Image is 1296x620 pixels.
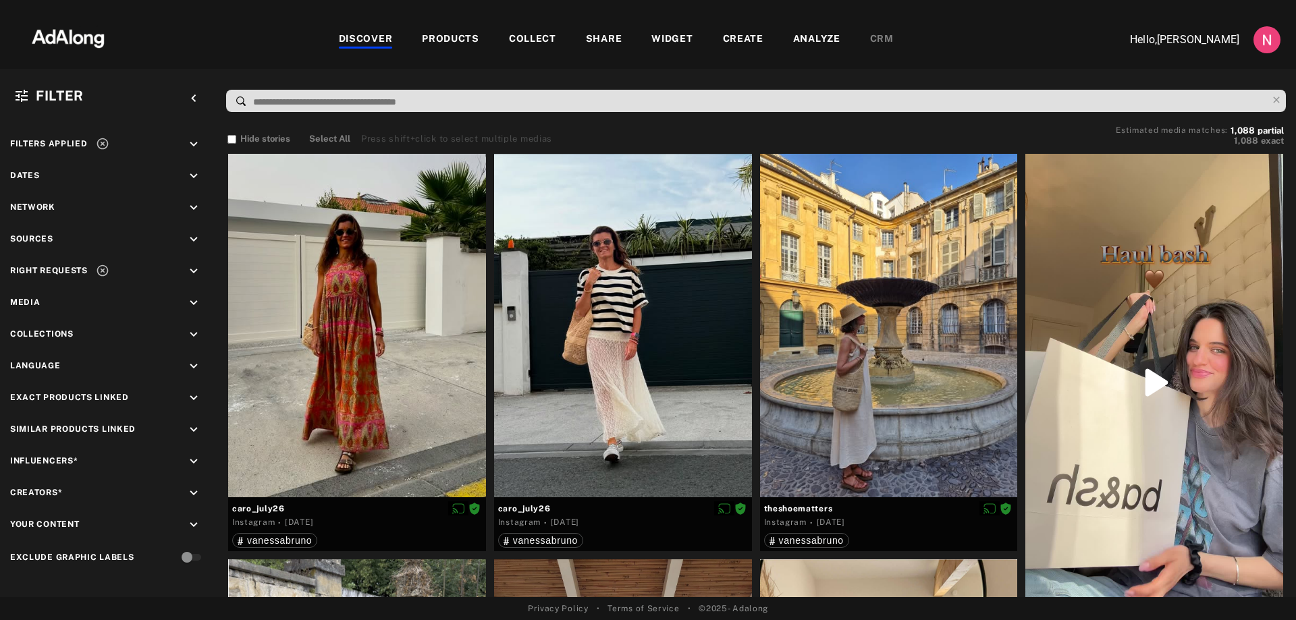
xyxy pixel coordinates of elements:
i: keyboard_arrow_down [186,169,201,184]
span: Language [10,361,61,370]
span: • [597,602,600,615]
span: caro_july26 [498,503,748,515]
span: Similar Products Linked [10,424,136,434]
span: © 2025 - Adalong [699,602,768,615]
i: keyboard_arrow_down [186,454,201,469]
span: • [688,602,691,615]
span: 1,088 [1234,136,1258,146]
span: · [278,517,281,528]
span: Collections [10,329,74,339]
span: 1,088 [1231,125,1255,136]
div: CRM [870,32,894,48]
div: CREATE [723,32,763,48]
span: vanessabruno [779,535,844,546]
span: Rights agreed [1000,503,1012,513]
div: PRODUCTS [422,32,479,48]
div: DISCOVER [339,32,393,48]
div: WIDGET [651,32,693,48]
i: keyboard_arrow_down [186,391,201,405]
span: vanessabruno [513,535,578,546]
span: Rights agreed [468,503,481,513]
span: Sources [10,234,53,244]
div: Instagram [764,516,807,528]
div: Instagram [232,516,275,528]
i: keyboard_arrow_left [186,91,201,106]
div: SHARE [586,32,622,48]
i: keyboard_arrow_down [186,517,201,532]
a: Terms of Service [607,602,679,615]
time: 2025-08-16T07:11:11.000Z [285,517,313,527]
span: · [544,517,547,528]
button: Select All [309,132,350,146]
div: vanessabruno [504,536,578,545]
span: Creators* [10,488,62,497]
i: keyboard_arrow_down [186,264,201,279]
p: Hello, [PERSON_NAME] [1104,32,1239,48]
span: Exact Products Linked [10,393,129,402]
i: keyboard_arrow_down [186,137,201,152]
div: Instagram [498,516,541,528]
div: COLLECT [509,32,556,48]
div: vanessabruno [238,536,312,545]
span: Estimated media matches: [1116,125,1228,135]
i: keyboard_arrow_down [186,295,201,310]
span: caro_july26 [232,503,482,515]
span: Dates [10,171,40,180]
span: Filters applied [10,139,88,148]
button: Disable diffusion on this media [979,501,1000,515]
span: Right Requests [10,266,88,275]
div: ANALYZE [793,32,840,48]
button: 1,088partial [1231,128,1284,134]
span: theshoematters [764,503,1014,515]
i: keyboard_arrow_down [186,327,201,342]
i: keyboard_arrow_down [186,422,201,437]
img: 63233d7d88ed69de3c212112c67096b6.png [9,17,128,57]
div: Press shift+click to select multiple medias [361,132,552,146]
button: Disable diffusion on this media [448,501,468,515]
span: Your Content [10,519,79,529]
time: 2025-08-13T20:45:14.000Z [551,517,579,527]
button: Disable diffusion on this media [714,501,734,515]
i: keyboard_arrow_down [186,486,201,501]
a: Privacy Policy [528,602,589,615]
i: keyboard_arrow_down [186,200,201,215]
i: keyboard_arrow_down [186,232,201,247]
span: · [810,517,813,528]
span: Filter [36,88,84,104]
span: vanessabruno [247,535,312,546]
span: Influencers* [10,456,78,466]
span: Media [10,298,40,307]
button: 1,088exact [1116,134,1284,148]
span: Rights agreed [734,503,747,513]
button: Account settings [1250,23,1284,57]
time: 2025-08-13T16:10:49.000Z [817,517,845,527]
div: Exclude Graphic Labels [10,551,134,563]
i: keyboard_arrow_down [186,359,201,374]
div: vanessabruno [769,536,844,545]
img: ACg8ocKCTgQG8m1Vf2layZmlNLQ-cnewdMSxm4GE6Yi6BpG6=s96-c [1253,26,1280,53]
button: Hide stories [227,132,290,146]
span: Network [10,202,55,212]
